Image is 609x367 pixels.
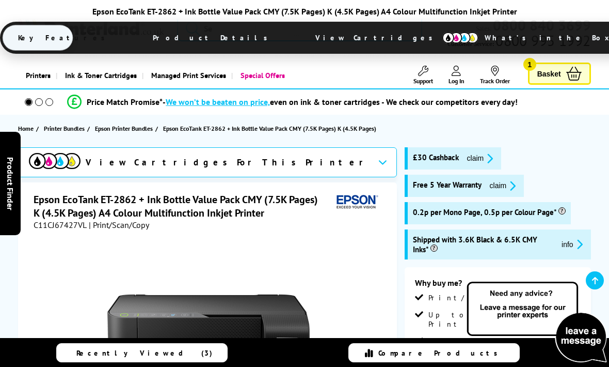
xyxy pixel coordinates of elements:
span: Epson Printer Bundles [95,123,153,134]
span: Price Match Promise* [87,97,163,107]
span: Basket [537,67,561,81]
li: modal_Promise [5,93,580,111]
a: Recently Viewed (3) [56,343,228,362]
span: | Print/Scan/Copy [89,220,149,230]
span: £30 Cashback [413,152,459,164]
a: Special Offers [231,62,290,88]
a: Track Order [480,66,510,85]
span: Compare Products [378,348,503,358]
button: promo-description [464,152,496,164]
span: Shipped with 3.6K Black & 6.5K CMY Inks* [413,235,554,254]
span: Support [413,77,433,85]
div: Why buy me? [415,278,581,293]
span: Product Finder [5,157,15,210]
img: View Cartridges [29,153,81,169]
span: Recently Viewed (3) [76,348,213,358]
img: Open Live Chat window [464,280,609,365]
span: Ink & Toner Cartridges [65,62,137,88]
img: cmyk-icon.svg [442,32,478,43]
span: Home [18,123,34,134]
a: Printers [18,62,56,88]
a: Managed Print Services [142,62,231,88]
a: Support [413,66,433,85]
span: Printer Bundles [44,123,85,134]
a: Compare Products [348,343,520,362]
span: Print/Scan/Copy [428,293,535,302]
span: Epson EcoTank ET-2862 + Ink Bottle Value Pack CMY (7.5K Pages) K (4.5K Pages) [163,123,376,134]
span: Product Details [137,25,289,50]
span: Up to 5,760 x 1,440 dpi Print [428,337,581,355]
span: Up to 33ppm Mono Print [428,310,581,329]
img: Epson [332,193,380,212]
span: C11CJ67427VL [34,220,87,230]
span: 0.2p per Mono Page, 0.5p per Colour Page* [413,207,566,217]
a: Basket 1 [528,63,591,85]
span: Free 5 Year Warranty [413,180,482,192]
span: We won’t be beaten on price, [166,97,270,107]
a: Epson EcoTank ET-2862 + Ink Bottle Value Pack CMY (7.5K Pages) K (4.5K Pages) [163,123,379,134]
span: View Cartridges For This Printer [86,157,370,168]
a: Epson Printer Bundles [95,123,155,134]
button: promo-description [558,238,586,250]
span: Key Features [3,25,126,50]
h1: Epson EcoTank ET-2862 + Ink Bottle Value Pack CMY (7.5K Pages) K (4.5K Pages) A4 Colour Multifunc... [34,193,332,220]
span: View Cartridges [300,24,458,51]
a: Home [18,123,36,134]
a: Ink & Toner Cartridges [56,62,142,88]
div: - even on ink & toner cartridges - We check our competitors every day! [163,97,518,107]
a: Log In [448,66,464,85]
span: 1 [523,58,536,71]
span: Log In [448,77,464,85]
button: promo-description [487,180,519,192]
a: Printer Bundles [44,123,87,134]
